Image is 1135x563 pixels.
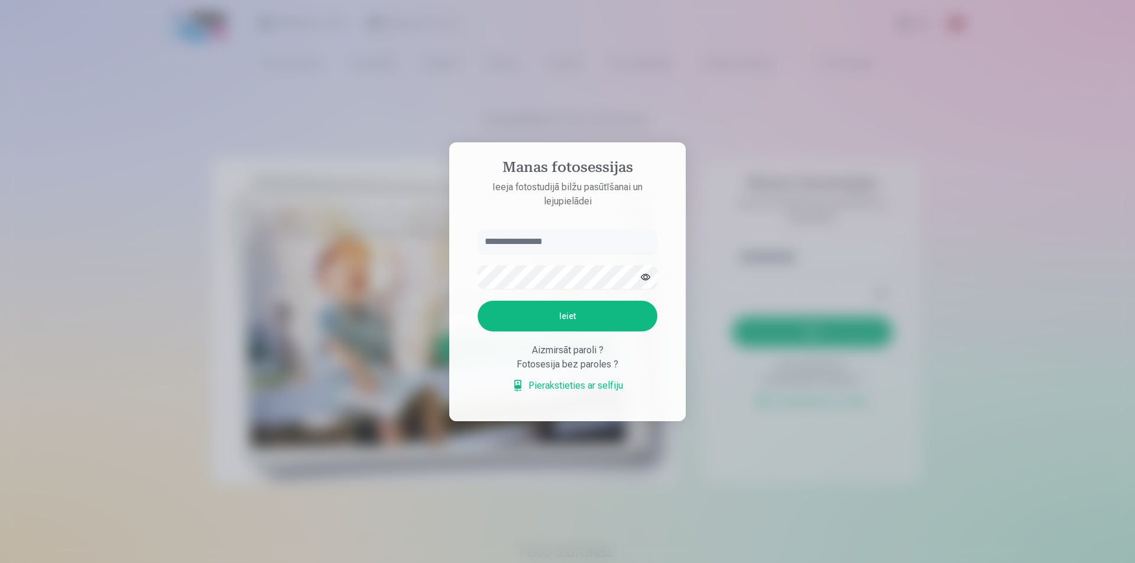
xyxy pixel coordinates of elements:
div: Aizmirsāt paroli ? [478,343,657,357]
a: Pierakstieties ar selfiju [512,379,623,393]
p: Ieeja fotostudijā bilžu pasūtīšanai un lejupielādei [466,180,669,209]
button: Ieiet [478,301,657,331]
h4: Manas fotosessijas [466,159,669,180]
div: Fotosesija bez paroles ? [478,357,657,372]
